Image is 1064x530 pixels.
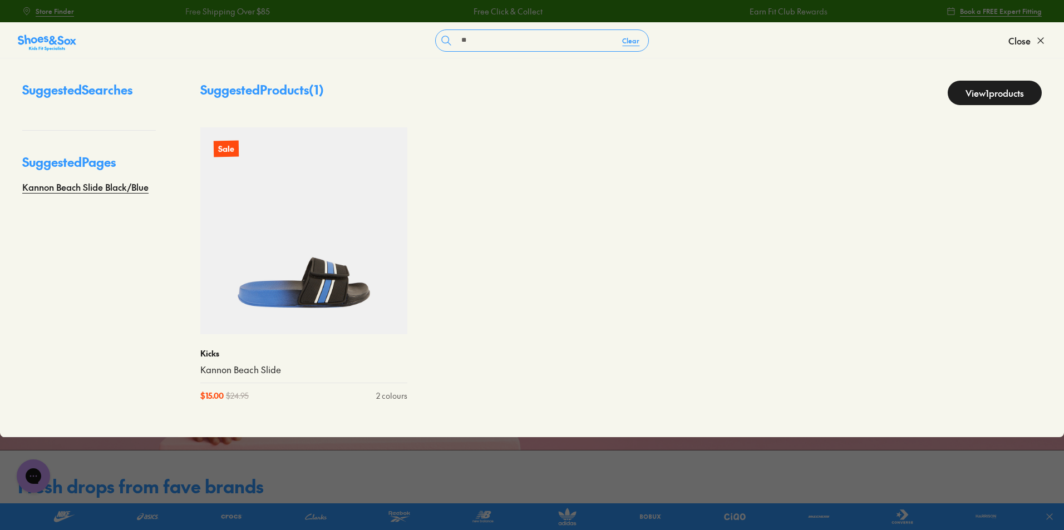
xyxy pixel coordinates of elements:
div: 2 colours [376,390,407,402]
p: Suggested Searches [22,81,156,108]
p: Suggested Products [200,81,324,105]
a: Earn Fit Club Rewards [749,6,827,17]
button: Clear [613,31,648,51]
p: Sale [214,141,239,157]
a: Kannon Beach Slide Black/Blue [22,180,149,194]
a: Sale [200,127,407,334]
button: Close [1008,28,1046,53]
a: Kannon Beach Slide [200,364,407,376]
span: $ 24.95 [226,390,249,402]
a: Store Finder [22,1,74,21]
p: Kicks [200,348,407,359]
a: View1products [948,81,1042,105]
p: Suggested Pages [22,153,156,180]
span: Book a FREE Expert Fitting [960,6,1042,16]
img: SNS_Logo_Responsive.svg [18,34,76,52]
span: Store Finder [36,6,74,16]
span: $ 15.00 [200,390,224,402]
a: Shoes &amp; Sox [18,32,76,49]
span: Close [1008,34,1031,47]
span: ( 1 ) [309,81,324,98]
iframe: Gorgias live chat messenger [11,455,56,497]
a: Book a FREE Expert Fitting [947,1,1042,21]
a: Free Shipping Over $85 [185,6,269,17]
a: Free Click & Collect [473,6,542,17]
